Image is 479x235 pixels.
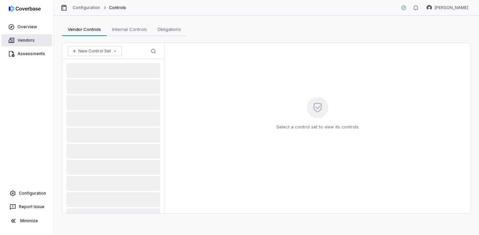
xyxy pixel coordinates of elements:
a: Assessments [1,48,52,60]
img: Laura Crepeau avatar [427,5,432,10]
p: Select a control set to view its controls [277,124,359,130]
span: Configuration [19,191,46,196]
button: New Control Set [68,46,122,56]
a: Configuration [73,5,100,10]
button: Report Issue [3,201,51,213]
span: Minimize [20,218,38,224]
span: Report Issue [19,204,44,209]
span: Controls [109,5,126,10]
img: logo-D7KZi-bG.svg [9,5,41,12]
button: Laura Crepeau avatar[PERSON_NAME] [422,3,472,13]
button: Minimize [3,214,51,228]
span: Overview [17,24,37,30]
span: [PERSON_NAME] [435,5,468,10]
a: Overview [1,21,52,33]
a: Configuration [3,187,51,199]
span: Vendors [17,38,35,43]
span: Assessments [17,51,45,56]
span: Obligations [155,25,184,34]
a: Vendors [1,34,52,46]
span: Internal Controls [109,25,150,34]
span: Vendor Controls [65,25,104,34]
